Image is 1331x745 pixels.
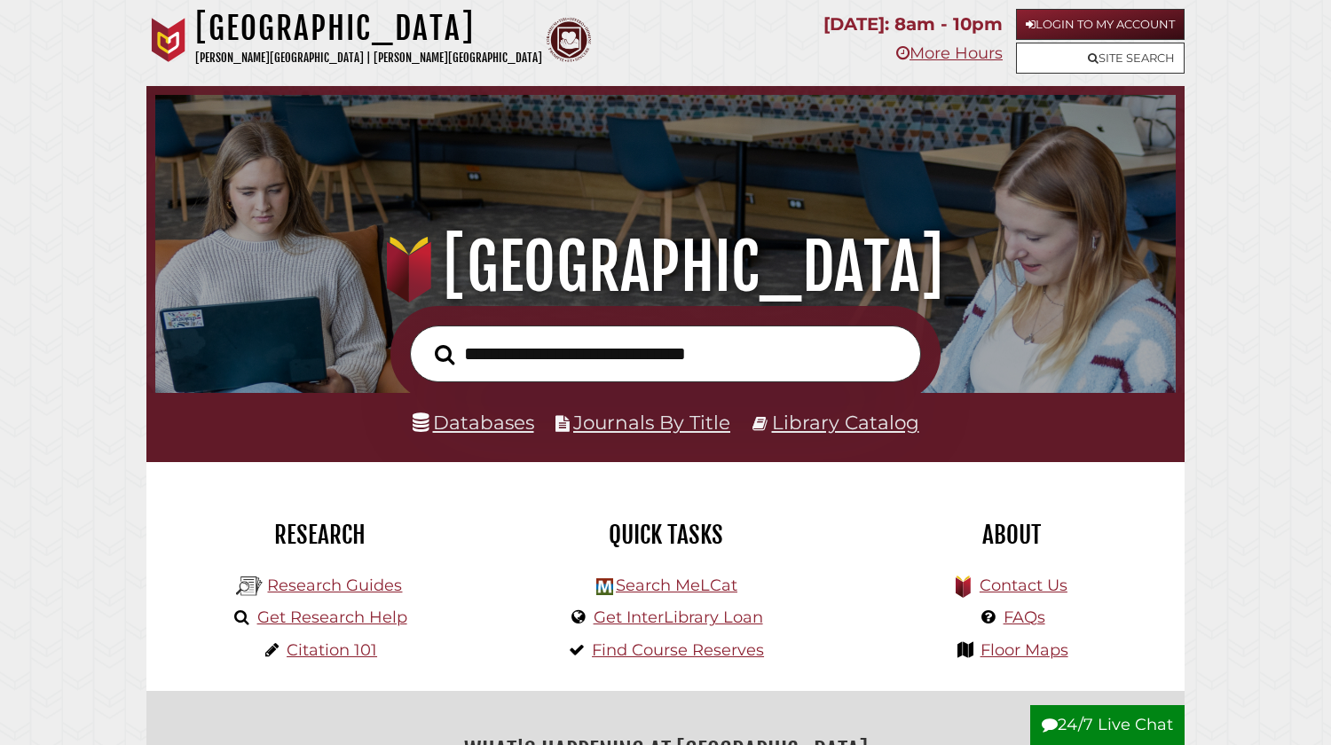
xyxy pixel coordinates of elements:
[594,608,763,627] a: Get InterLibrary Loan
[1016,9,1185,40] a: Login to My Account
[176,228,1156,306] h1: [GEOGRAPHIC_DATA]
[852,520,1171,550] h2: About
[287,640,377,660] a: Citation 101
[160,520,479,550] h2: Research
[592,640,764,660] a: Find Course Reserves
[195,48,542,68] p: [PERSON_NAME][GEOGRAPHIC_DATA] | [PERSON_NAME][GEOGRAPHIC_DATA]
[506,520,825,550] h2: Quick Tasks
[1016,43,1185,74] a: Site Search
[146,18,191,62] img: Calvin University
[896,43,1003,63] a: More Hours
[195,9,542,48] h1: [GEOGRAPHIC_DATA]
[596,578,613,595] img: Hekman Library Logo
[426,340,463,370] button: Search
[772,411,919,434] a: Library Catalog
[257,608,407,627] a: Get Research Help
[616,576,737,595] a: Search MeLCat
[236,573,263,600] img: Hekman Library Logo
[573,411,730,434] a: Journals By Title
[980,576,1067,595] a: Contact Us
[413,411,534,434] a: Databases
[1004,608,1045,627] a: FAQs
[981,640,1068,660] a: Floor Maps
[547,18,591,62] img: Calvin Theological Seminary
[823,9,1003,40] p: [DATE]: 8am - 10pm
[267,576,402,595] a: Research Guides
[435,343,454,365] i: Search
